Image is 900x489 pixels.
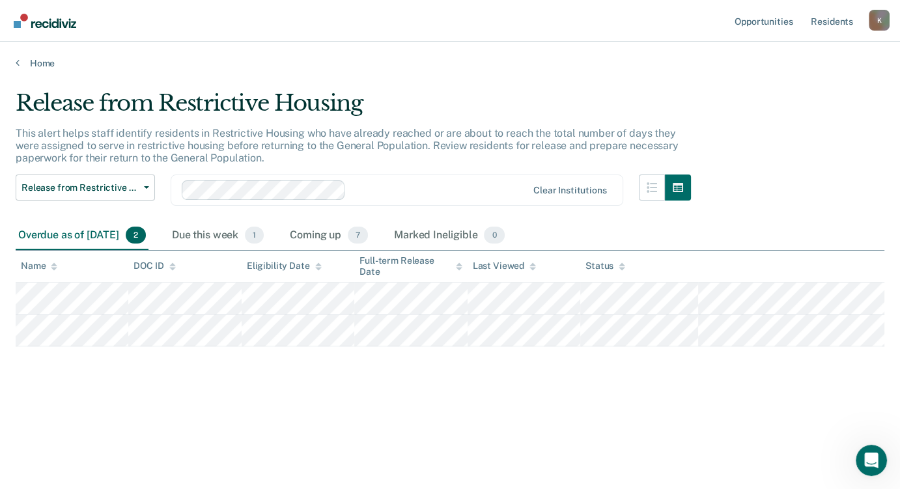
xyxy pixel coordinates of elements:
div: Release from Restrictive Housing [16,90,691,127]
div: Overdue as of [DATE]2 [16,221,148,250]
iframe: Intercom live chat [856,445,887,476]
span: 1 [245,227,264,244]
div: K [869,10,890,31]
button: Release from Restrictive Housing [16,175,155,201]
p: This alert helps staff identify residents in Restrictive Housing who have already reached or are ... [16,127,679,164]
div: Status [585,260,625,272]
img: Recidiviz [14,14,76,28]
button: Profile dropdown button [869,10,890,31]
div: Due this week1 [169,221,266,250]
span: 0 [484,227,504,244]
span: 7 [348,227,368,244]
div: Name [21,260,57,272]
div: Clear institutions [533,185,607,196]
div: Eligibility Date [247,260,322,272]
a: Home [16,57,884,69]
div: Coming up7 [287,221,371,250]
div: Full-term Release Date [359,255,462,277]
span: Release from Restrictive Housing [21,182,139,193]
div: DOC ID [134,260,175,272]
span: 2 [126,227,146,244]
div: Marked Ineligible0 [391,221,507,250]
div: Last Viewed [473,260,536,272]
